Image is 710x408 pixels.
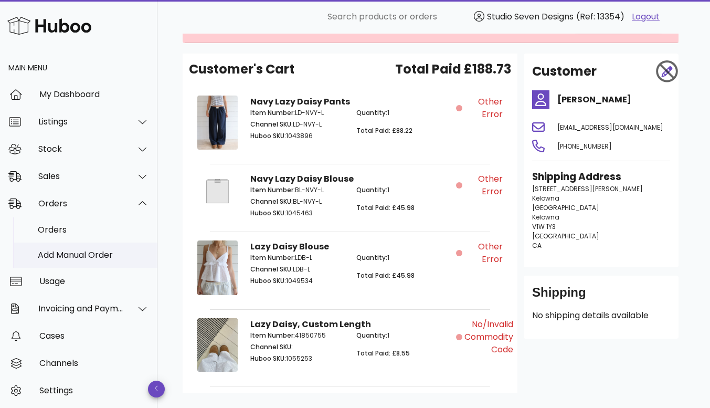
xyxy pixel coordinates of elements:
p: 1049534 [250,276,344,286]
span: [PHONE_NUMBER] [557,142,612,151]
span: Channel SKU: [250,342,293,351]
span: V1W 1Y3 [532,222,556,231]
p: 1045463 [250,208,344,218]
span: Total Paid: £45.98 [356,271,415,280]
h2: Customer [532,62,597,81]
p: No shipping details available [532,309,670,322]
span: Huboo SKU: [250,208,286,217]
a: Logout [632,11,660,23]
div: Listings [38,117,124,127]
p: BL-NVY-L [250,185,344,195]
p: LDB-L [250,253,344,263]
h4: [PERSON_NAME] [557,93,670,106]
div: Add Manual Order [38,250,149,260]
div: Shipping [532,284,670,309]
div: Cases [39,331,149,341]
p: 1043896 [250,131,344,141]
span: Kelowna [532,213,559,222]
img: Huboo Logo [7,14,91,37]
p: 1055253 [250,354,344,363]
strong: Lazy Daisy, Custom Length [250,318,371,330]
span: Item Number: [250,185,295,194]
div: Orders [38,198,124,208]
p: LD-NVY-L [250,120,344,129]
p: 41850755 [250,331,344,340]
p: 1 [356,185,450,195]
span: [EMAIL_ADDRESS][DOMAIN_NAME] [557,123,663,132]
span: Quantity: [356,108,387,117]
span: Customer's Cart [189,60,294,79]
strong: Navy Lazy Daisy Blouse [250,173,354,185]
strong: Navy Lazy Daisy Pants [250,96,350,108]
span: Quantity: [356,185,387,194]
p: BL-NVY-L [250,197,344,206]
span: Huboo SKU: [250,131,286,140]
span: [STREET_ADDRESS][PERSON_NAME] [532,184,643,193]
div: Settings [39,385,149,395]
p: 1 [356,253,450,263]
h3: Shipping Address [532,170,670,184]
span: Kelowna [532,194,559,203]
span: Huboo SKU: [250,354,286,363]
div: Orders [38,225,149,235]
span: [GEOGRAPHIC_DATA] [532,203,599,212]
span: [GEOGRAPHIC_DATA] [532,232,599,240]
span: Channel SKU: [250,197,293,206]
div: Usage [39,276,149,286]
div: My Dashboard [39,89,149,99]
div: Channels [39,358,149,368]
span: Other Error [464,173,503,198]
img: Product Image [197,173,238,210]
span: CA [532,241,542,250]
div: Stock [38,144,124,154]
span: Total Paid: £45.98 [356,203,415,212]
p: 1 [356,108,450,118]
span: Item Number: [250,253,295,262]
span: Other Error [464,240,503,266]
span: Total Paid: £8.55 [356,349,410,358]
span: Item Number: [250,108,295,117]
span: Quantity: [356,253,387,262]
span: Item Number: [250,331,295,340]
p: LDB-L [250,265,344,274]
span: Total Paid £188.73 [395,60,511,79]
img: Product Image [197,96,238,150]
span: Huboo SKU: [250,276,286,285]
img: Product Image [197,318,238,372]
span: Studio Seven Designs [487,11,574,23]
span: Total Paid: £88.22 [356,126,412,135]
span: Other Error [464,96,503,121]
img: Product Image [197,240,238,295]
span: (Ref: 13354) [576,11,624,23]
div: Invoicing and Payments [38,304,124,313]
span: Quantity: [356,331,387,340]
p: 1 [356,331,450,340]
span: No/Invalid Commodity Code [464,318,513,356]
div: Sales [38,171,124,181]
p: LD-NVY-L [250,108,344,118]
span: Channel SKU: [250,120,293,129]
strong: Lazy Daisy Blouse [250,240,329,253]
span: Channel SKU: [250,265,293,274]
